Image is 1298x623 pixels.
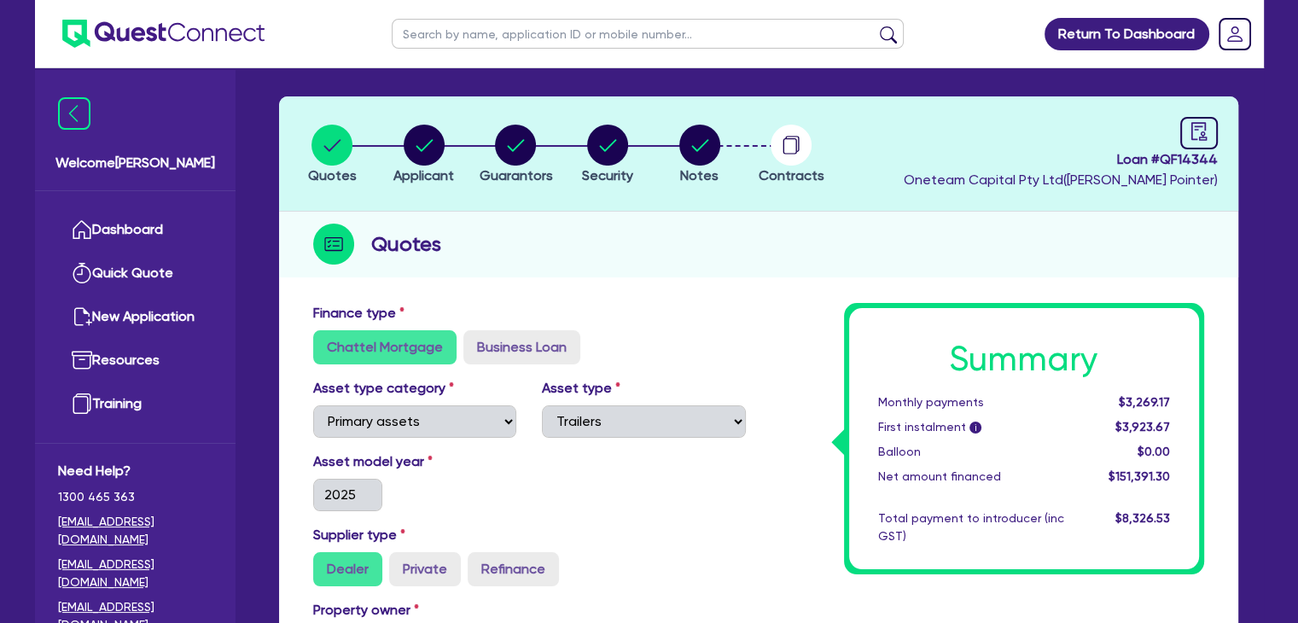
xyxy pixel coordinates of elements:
[393,124,455,187] button: Applicant
[904,172,1218,188] span: Oneteam Capital Pty Ltd ( [PERSON_NAME] Pointer )
[865,509,1077,545] div: Total payment to introducer (inc GST)
[969,422,981,434] span: i
[678,124,721,187] button: Notes
[58,252,212,295] a: Quick Quote
[58,295,212,339] a: New Application
[865,393,1077,411] div: Monthly payments
[58,97,90,130] img: icon-menu-close
[72,306,92,327] img: new-application
[1180,117,1218,149] a: audit
[478,124,553,187] button: Guarantors
[1115,511,1169,525] span: $8,326.53
[58,339,212,382] a: Resources
[389,552,461,586] label: Private
[468,552,559,586] label: Refinance
[758,124,825,187] button: Contracts
[865,418,1077,436] div: First instalment
[313,378,454,399] label: Asset type category
[58,556,212,591] a: [EMAIL_ADDRESS][DOMAIN_NAME]
[58,208,212,252] a: Dashboard
[904,149,1218,170] span: Loan # QF14344
[1190,122,1208,141] span: audit
[58,488,212,506] span: 1300 465 363
[58,461,212,481] span: Need Help?
[371,229,441,259] h2: Quotes
[313,303,405,323] label: Finance type
[62,20,265,48] img: quest-connect-logo-blue
[680,167,719,183] span: Notes
[392,19,904,49] input: Search by name, application ID or mobile number...
[759,167,824,183] span: Contracts
[58,382,212,426] a: Training
[463,330,580,364] label: Business Loan
[1213,12,1257,56] a: Dropdown toggle
[878,339,1170,380] h1: Summary
[1115,420,1169,434] span: $3,923.67
[313,600,419,620] label: Property owner
[307,124,358,187] button: Quotes
[479,167,552,183] span: Guarantors
[313,525,405,545] label: Supplier type
[1137,445,1169,458] span: $0.00
[865,468,1077,486] div: Net amount financed
[72,393,92,414] img: training
[1045,18,1209,50] a: Return To Dashboard
[865,443,1077,461] div: Balloon
[313,552,382,586] label: Dealer
[313,330,457,364] label: Chattel Mortgage
[581,124,634,187] button: Security
[58,513,212,549] a: [EMAIL_ADDRESS][DOMAIN_NAME]
[55,153,215,173] span: Welcome [PERSON_NAME]
[313,224,354,265] img: step-icon
[1118,395,1169,409] span: $3,269.17
[393,167,454,183] span: Applicant
[308,167,357,183] span: Quotes
[72,263,92,283] img: quick-quote
[72,350,92,370] img: resources
[1108,469,1169,483] span: $151,391.30
[582,167,633,183] span: Security
[300,451,530,472] label: Asset model year
[542,378,620,399] label: Asset type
